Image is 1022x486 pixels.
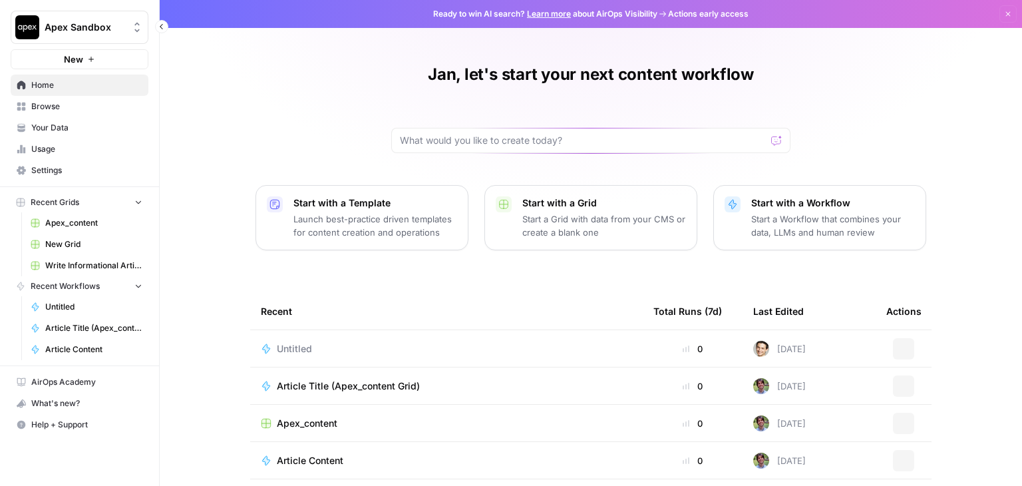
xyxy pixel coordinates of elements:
div: 0 [653,454,732,467]
div: [DATE] [753,415,806,431]
a: Learn more [527,9,571,19]
p: Start with a Grid [522,196,686,210]
button: Start with a TemplateLaunch best-practice driven templates for content creation and operations [255,185,468,250]
img: Apex Sandbox Logo [15,15,39,39]
span: Help + Support [31,419,142,431]
div: 0 [653,379,732,393]
a: Home [11,75,148,96]
div: Total Runs (7d) [653,293,722,330]
a: Article Content [25,339,148,360]
span: Untitled [277,342,312,356]
div: What's new? [11,393,148,413]
span: Article Content [277,454,343,467]
p: Launch best-practice driven templates for content creation and operations [293,212,457,239]
span: Apex_content [45,217,142,229]
a: Article Content [261,454,632,467]
p: Start a Grid with data from your CMS or create a blank one [522,212,686,239]
span: New [64,53,83,66]
span: Write Informational Article [45,260,142,272]
span: Apex Sandbox [45,21,125,34]
div: Actions [886,293,922,330]
img: j7temtklz6amjwtjn5shyeuwpeb0 [753,341,769,357]
span: Recent Grids [31,196,79,208]
img: yscdzcxvurys6ioa5ley5b2q5gim [753,415,769,431]
span: Recent Workflows [31,280,100,292]
span: Your Data [31,122,142,134]
div: [DATE] [753,341,806,357]
button: Help + Support [11,414,148,435]
span: Ready to win AI search? about AirOps Visibility [433,8,657,20]
span: Untitled [45,301,142,313]
button: Start with a GridStart a Grid with data from your CMS or create a blank one [484,185,697,250]
a: New Grid [25,234,148,255]
div: 0 [653,417,732,430]
a: Usage [11,138,148,160]
p: Start with a Workflow [751,196,915,210]
div: Recent [261,293,632,330]
a: Article Title (Apex_content Grid) [25,318,148,339]
div: Last Edited [753,293,804,330]
button: Workspace: Apex Sandbox [11,11,148,44]
div: [DATE] [753,378,806,394]
img: yscdzcxvurys6ioa5ley5b2q5gim [753,453,769,469]
span: Apex_content [277,417,337,430]
span: Article Title (Apex_content Grid) [45,322,142,334]
span: Home [31,79,142,91]
span: Actions early access [668,8,749,20]
div: 0 [653,342,732,356]
div: [DATE] [753,453,806,469]
button: Recent Workflows [11,276,148,296]
a: Apex_content [25,212,148,234]
p: Start a Workflow that combines your data, LLMs and human review [751,212,915,239]
h1: Jan, let's start your next content workflow [428,64,754,85]
a: Write Informational Article [25,255,148,276]
button: Start with a WorkflowStart a Workflow that combines your data, LLMs and human review [713,185,926,250]
p: Start with a Template [293,196,457,210]
a: Apex_content [261,417,632,430]
button: Recent Grids [11,192,148,212]
button: What's new? [11,393,148,414]
span: Article Title (Apex_content Grid) [277,379,420,393]
span: Article Content [45,344,142,356]
button: New [11,49,148,69]
span: Settings [31,164,142,176]
img: yscdzcxvurys6ioa5ley5b2q5gim [753,378,769,394]
a: Browse [11,96,148,117]
a: AirOps Academy [11,371,148,393]
a: Untitled [261,342,632,356]
input: What would you like to create today? [400,134,766,147]
span: AirOps Academy [31,376,142,388]
a: Settings [11,160,148,181]
span: Usage [31,143,142,155]
a: Your Data [11,117,148,138]
a: Untitled [25,296,148,318]
span: New Grid [45,238,142,250]
a: Article Title (Apex_content Grid) [261,379,632,393]
span: Browse [31,101,142,113]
